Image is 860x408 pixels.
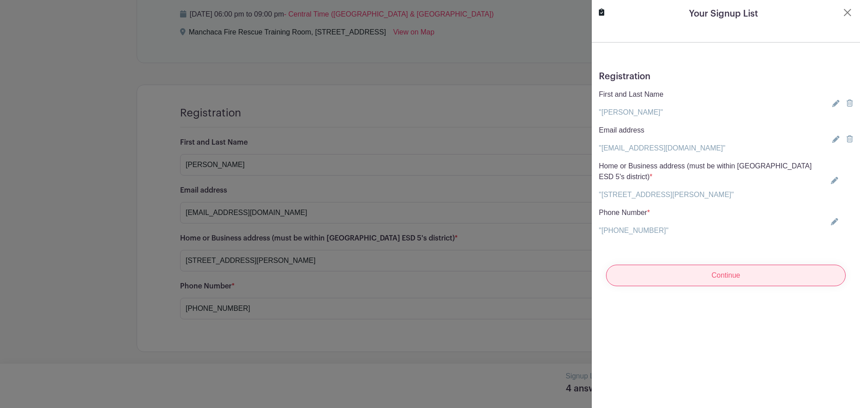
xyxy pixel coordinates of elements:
button: Close [842,7,853,18]
a: "[STREET_ADDRESS][PERSON_NAME]" [599,191,734,198]
a: "[PHONE_NUMBER]" [599,227,668,234]
p: Phone Number [599,207,668,218]
h5: Registration [599,71,853,82]
input: Continue [606,265,846,286]
a: "[PERSON_NAME]" [599,108,663,116]
p: First and Last Name [599,89,663,100]
p: Email address [599,125,726,136]
p: Home or Business address (must be within [GEOGRAPHIC_DATA] ESD 5's district) [599,161,827,182]
h5: Your Signup List [689,7,758,21]
a: "[EMAIL_ADDRESS][DOMAIN_NAME]" [599,144,726,152]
